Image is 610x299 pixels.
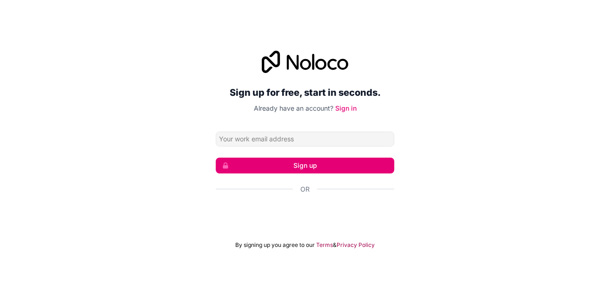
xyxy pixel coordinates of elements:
[316,241,333,249] a: Terms
[216,84,394,101] h2: Sign up for free, start in seconds.
[235,241,315,249] span: By signing up you agree to our
[337,241,375,249] a: Privacy Policy
[216,132,394,146] input: Email address
[254,104,333,112] span: Already have an account?
[335,104,357,112] a: Sign in
[300,185,310,194] span: Or
[333,241,337,249] span: &
[216,158,394,173] button: Sign up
